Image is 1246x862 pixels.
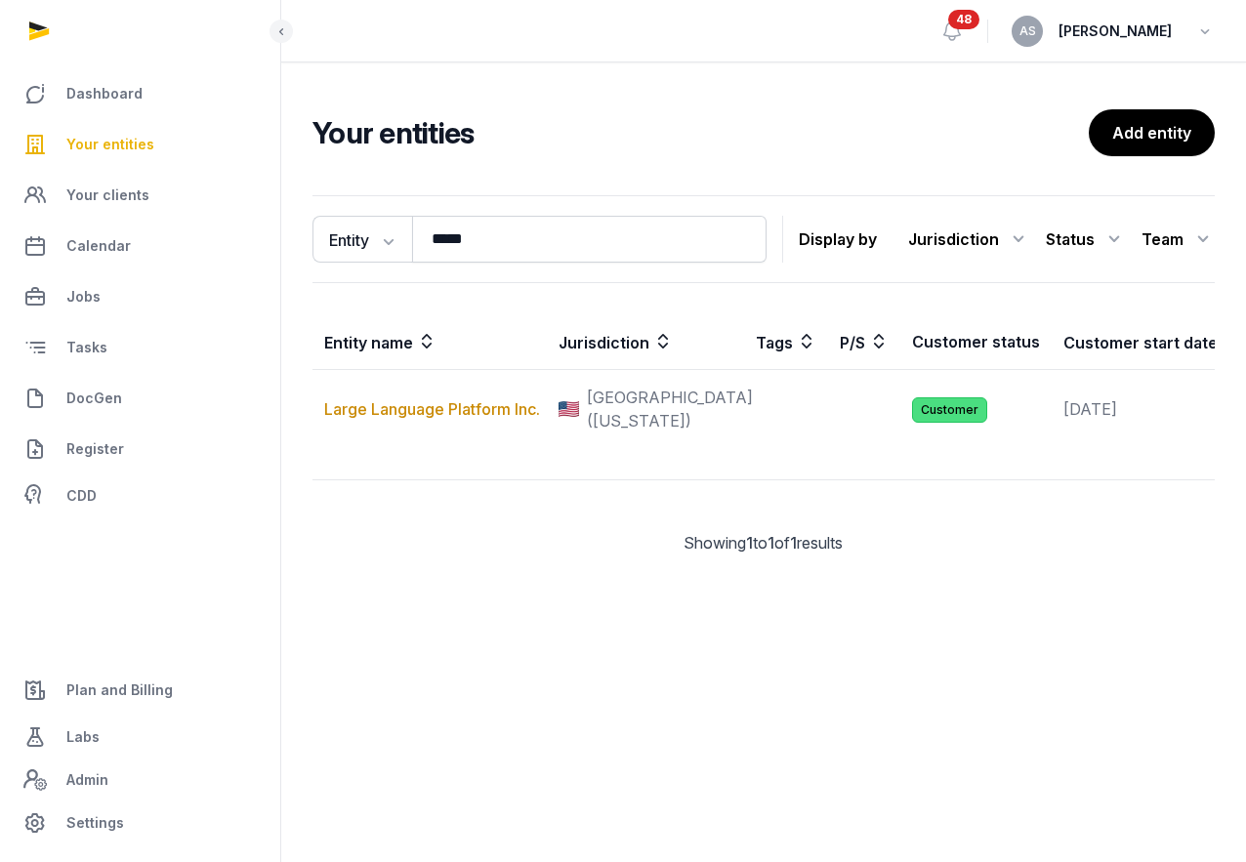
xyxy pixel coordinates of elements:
[324,399,540,419] a: Large Language Platform Inc.
[828,314,900,370] th: P/S
[16,667,265,714] a: Plan and Billing
[66,285,101,308] span: Jobs
[66,678,173,702] span: Plan and Billing
[16,714,265,760] a: Labs
[799,224,877,255] p: Display by
[66,184,149,207] span: Your clients
[744,314,828,370] th: Tags
[790,533,797,553] span: 1
[1012,16,1043,47] button: AS
[66,234,131,258] span: Calendar
[312,531,1215,554] div: Showing to of results
[908,224,1030,255] div: Jurisdiction
[66,336,107,359] span: Tasks
[768,533,774,553] span: 1
[746,533,753,553] span: 1
[16,273,265,320] a: Jobs
[66,133,154,156] span: Your entities
[66,387,122,410] span: DocGen
[1089,109,1215,156] a: Add entity
[16,172,265,219] a: Your clients
[16,121,265,168] a: Your entities
[16,426,265,472] a: Register
[547,314,744,370] th: Jurisdiction
[312,115,1089,150] h2: Your entities
[16,476,265,515] a: CDD
[1142,224,1215,255] div: Team
[66,768,108,792] span: Admin
[16,760,265,800] a: Admin
[587,386,753,432] span: [GEOGRAPHIC_DATA] ([US_STATE])
[1046,224,1126,255] div: Status
[1019,25,1036,37] span: AS
[66,725,100,749] span: Labs
[948,10,979,29] span: 48
[16,223,265,269] a: Calendar
[16,324,265,371] a: Tasks
[16,375,265,422] a: DocGen
[66,82,143,105] span: Dashboard
[912,397,987,423] span: Customer
[66,484,97,508] span: CDD
[1059,20,1172,43] span: [PERSON_NAME]
[312,314,547,370] th: Entity name
[312,216,412,263] button: Entity
[16,800,265,846] a: Settings
[900,314,1052,370] th: Customer status
[66,811,124,835] span: Settings
[16,70,265,117] a: Dashboard
[66,437,124,461] span: Register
